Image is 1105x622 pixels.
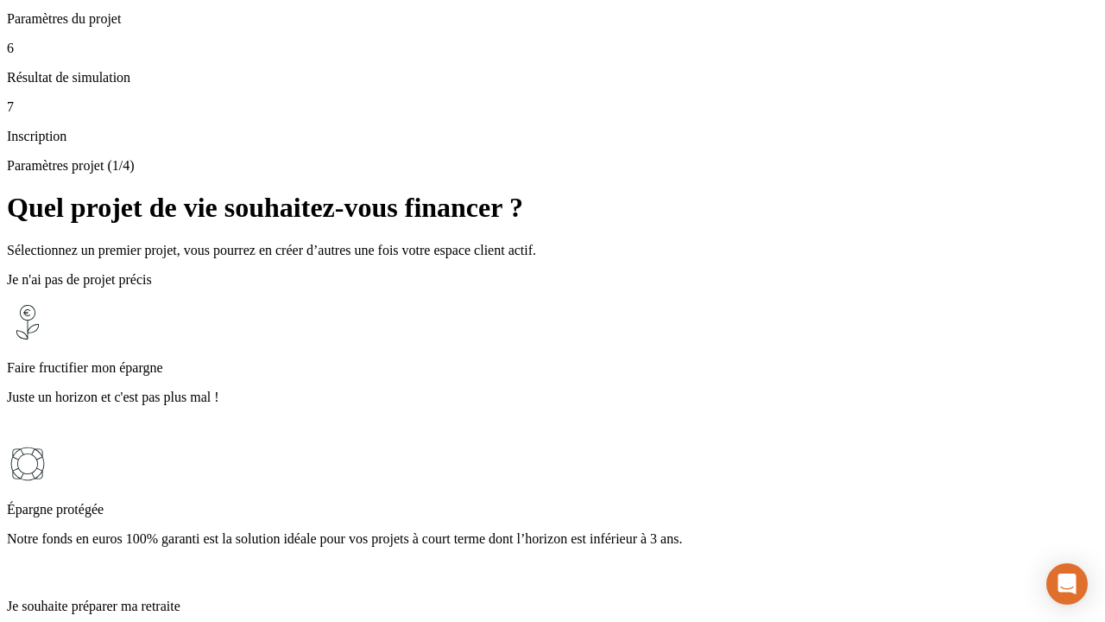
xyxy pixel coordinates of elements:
p: Paramètres projet (1/4) [7,158,1098,174]
p: 6 [7,41,1098,56]
p: Faire fructifier mon épargne [7,360,1098,376]
div: Open Intercom Messenger [1046,563,1088,605]
p: Notre fonds en euros 100% garanti est la solution idéale pour vos projets à court terme dont l’ho... [7,531,1098,547]
span: Sélectionnez un premier projet, vous pourrez en créer d’autres une fois votre espace client actif. [7,243,536,257]
p: Juste un horizon et c'est pas plus mal ! [7,390,1098,405]
p: Je n'ai pas de projet précis [7,272,1098,288]
h1: Quel projet de vie souhaitez-vous financer ? [7,192,1098,224]
p: Je souhaite préparer ma retraite [7,599,1098,614]
p: Paramètres du projet [7,11,1098,27]
p: 7 [7,99,1098,115]
p: Épargne protégée [7,502,1098,517]
p: Inscription [7,129,1098,144]
p: Résultat de simulation [7,70,1098,86]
